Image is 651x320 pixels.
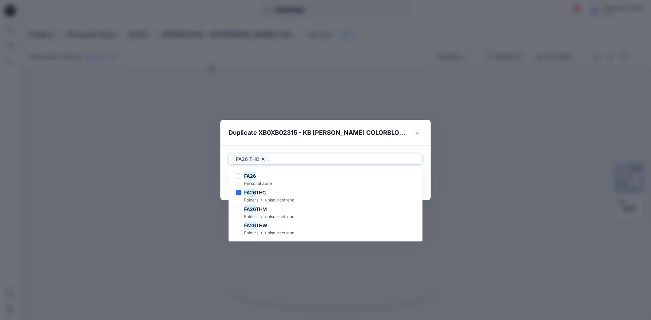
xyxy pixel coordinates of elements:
[244,188,256,197] mark: FA26
[244,171,256,180] mark: FA26
[244,213,258,220] p: Folders
[244,230,258,237] p: Folders
[236,155,259,163] span: FA26 THC
[229,128,409,137] p: Duplicate XB0XB02315 - KB [PERSON_NAME] COLORBLOCK QZ_proto
[265,197,294,204] p: unisourcetrend
[265,213,294,220] p: unisourcetrend
[244,221,256,230] mark: FA26
[256,222,267,228] span: THW
[256,206,267,212] span: THM
[265,230,294,237] p: unisourcetrend
[244,205,256,214] mark: FA26
[412,128,422,139] button: Close
[244,180,272,187] p: Personal Zone
[256,190,266,195] span: THC
[244,197,258,204] p: Folders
